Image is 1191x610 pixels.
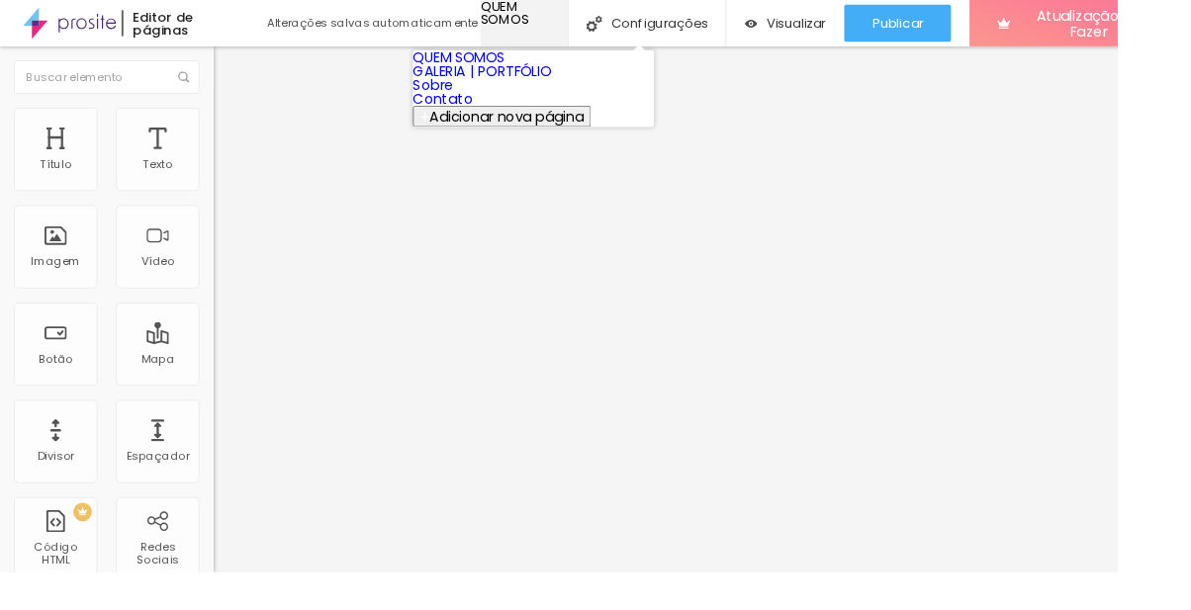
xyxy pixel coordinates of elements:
img: Ícone [190,76,202,88]
button: Publicar [900,5,1014,44]
font: Imagem [33,270,86,287]
img: Ícone [625,17,642,34]
font: Configurações [652,15,755,35]
button: Visualizar [775,5,901,44]
font: Editor de páginas [141,8,206,42]
font: Código HTML [37,574,83,605]
font: Visualizar [817,15,880,35]
button: Adicionar nova página [440,113,630,135]
font: Adicionar nova página [458,114,622,134]
a: GALERIA | PORTFÓLIO [440,65,588,86]
font: Divisor [40,478,79,494]
font: Publicar [930,15,984,35]
font: Vídeo [150,270,186,287]
input: Buscar elemento [15,64,213,100]
a: QUEM SOMOS [440,50,538,71]
a: Contato [440,95,504,116]
font: Espaçador [135,478,202,494]
font: Mapa [150,374,186,391]
font: Redes Sociais [145,574,191,605]
font: Botão [42,374,78,391]
img: view-1.svg [794,17,808,34]
font: Alterações salvas automaticamente [285,16,509,33]
a: Sobre [440,80,484,101]
font: Texto [152,166,184,183]
font: Título [43,166,76,183]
